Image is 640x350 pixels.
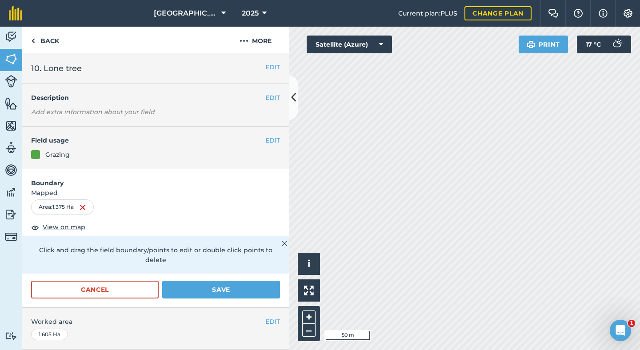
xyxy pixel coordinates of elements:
span: 10. Lone tree [31,62,82,75]
span: Mapped [22,188,289,198]
span: View on map [43,222,85,232]
button: EDIT [265,62,280,72]
img: svg+xml;base64,PD94bWwgdmVyc2lvbj0iMS4wIiBlbmNvZGluZz0idXRmLTgiPz4KPCEtLSBHZW5lcmF0b3I6IEFkb2JlIE... [5,30,17,44]
img: A cog icon [623,9,633,18]
span: [GEOGRAPHIC_DATA] [154,8,218,19]
div: Area : 1.375 Ha [31,199,94,215]
img: svg+xml;base64,PHN2ZyB4bWxucz0iaHR0cDovL3d3dy53My5vcmcvMjAwMC9zdmciIHdpZHRoPSIxOSIgaGVpZ2h0PSIyNC... [527,39,535,50]
img: svg+xml;base64,PHN2ZyB4bWxucz0iaHR0cDovL3d3dy53My5vcmcvMjAwMC9zdmciIHdpZHRoPSIyMCIgaGVpZ2h0PSIyNC... [240,36,248,46]
iframe: Intercom live chat [610,320,631,341]
button: Cancel [31,281,159,298]
img: svg+xml;base64,PHN2ZyB4bWxucz0iaHR0cDovL3d3dy53My5vcmcvMjAwMC9zdmciIHdpZHRoPSIxNyIgaGVpZ2h0PSIxNy... [599,8,608,19]
img: Two speech bubbles overlapping with the left bubble in the forefront [548,9,559,18]
button: More [222,27,289,53]
button: View on map [31,222,85,233]
button: i [298,253,320,275]
button: Print [519,36,568,53]
button: EDIT [265,317,280,326]
span: 17 ° C [586,36,601,53]
span: 2025 [242,8,259,19]
img: svg+xml;base64,PD94bWwgdmVyc2lvbj0iMS4wIiBlbmNvZGluZz0idXRmLTgiPz4KPCEtLSBHZW5lcmF0b3I6IEFkb2JlIE... [5,231,17,243]
img: svg+xml;base64,PD94bWwgdmVyc2lvbj0iMS4wIiBlbmNvZGluZz0idXRmLTgiPz4KPCEtLSBHZW5lcmF0b3I6IEFkb2JlIE... [5,186,17,199]
img: svg+xml;base64,PD94bWwgdmVyc2lvbj0iMS4wIiBlbmNvZGluZz0idXRmLTgiPz4KPCEtLSBHZW5lcmF0b3I6IEFkb2JlIE... [5,141,17,155]
button: EDIT [265,135,280,145]
img: svg+xml;base64,PD94bWwgdmVyc2lvbj0iMS4wIiBlbmNvZGluZz0idXRmLTgiPz4KPCEtLSBHZW5lcmF0b3I6IEFkb2JlIE... [608,36,626,53]
span: Worked area [31,317,280,326]
button: 17 °C [577,36,631,53]
em: Add extra information about your field [31,108,155,116]
h4: Field usage [31,135,265,145]
button: + [302,310,316,324]
img: svg+xml;base64,PD94bWwgdmVyc2lvbj0iMS4wIiBlbmNvZGluZz0idXRmLTgiPz4KPCEtLSBHZW5lcmF0b3I6IEFkb2JlIE... [5,208,17,221]
div: Grazing [45,150,70,159]
img: svg+xml;base64,PD94bWwgdmVyc2lvbj0iMS4wIiBlbmNvZGluZz0idXRmLTgiPz4KPCEtLSBHZW5lcmF0b3I6IEFkb2JlIE... [5,163,17,177]
img: svg+xml;base64,PD94bWwgdmVyc2lvbj0iMS4wIiBlbmNvZGluZz0idXRmLTgiPz4KPCEtLSBHZW5lcmF0b3I6IEFkb2JlIE... [5,332,17,340]
img: svg+xml;base64,PD94bWwgdmVyc2lvbj0iMS4wIiBlbmNvZGluZz0idXRmLTgiPz4KPCEtLSBHZW5lcmF0b3I6IEFkb2JlIE... [5,75,17,87]
img: svg+xml;base64,PHN2ZyB4bWxucz0iaHR0cDovL3d3dy53My5vcmcvMjAwMC9zdmciIHdpZHRoPSI1NiIgaGVpZ2h0PSI2MC... [5,119,17,132]
a: Change plan [464,6,532,20]
img: svg+xml;base64,PHN2ZyB4bWxucz0iaHR0cDovL3d3dy53My5vcmcvMjAwMC9zdmciIHdpZHRoPSIxOCIgaGVpZ2h0PSIyNC... [31,222,39,233]
button: Satellite (Azure) [307,36,392,53]
img: svg+xml;base64,PHN2ZyB4bWxucz0iaHR0cDovL3d3dy53My5vcmcvMjAwMC9zdmciIHdpZHRoPSIxNiIgaGVpZ2h0PSIyNC... [79,202,86,213]
span: i [308,258,310,269]
button: EDIT [265,93,280,103]
img: A question mark icon [573,9,584,18]
img: svg+xml;base64,PHN2ZyB4bWxucz0iaHR0cDovL3d3dy53My5vcmcvMjAwMC9zdmciIHdpZHRoPSI1NiIgaGVpZ2h0PSI2MC... [5,52,17,66]
img: Four arrows, one pointing top left, one top right, one bottom right and the last bottom left [304,286,314,295]
img: svg+xml;base64,PHN2ZyB4bWxucz0iaHR0cDovL3d3dy53My5vcmcvMjAwMC9zdmciIHdpZHRoPSIyMiIgaGVpZ2h0PSIzMC... [282,238,287,249]
a: Back [22,27,68,53]
img: svg+xml;base64,PHN2ZyB4bWxucz0iaHR0cDovL3d3dy53My5vcmcvMjAwMC9zdmciIHdpZHRoPSI5IiBoZWlnaHQ9IjI0Ii... [31,36,35,46]
div: 1.605 Ha [31,329,68,340]
h4: Boundary [22,169,289,188]
span: Current plan : PLUS [398,8,457,18]
button: Save [162,281,280,298]
span: 1 [628,320,635,327]
p: Click and drag the field boundary/points to edit or double click points to delete [31,245,280,265]
img: svg+xml;base64,PHN2ZyB4bWxucz0iaHR0cDovL3d3dy53My5vcmcvMjAwMC9zdmciIHdpZHRoPSI1NiIgaGVpZ2h0PSI2MC... [5,97,17,110]
button: – [302,324,316,337]
h4: Description [31,93,280,103]
img: fieldmargin Logo [9,6,22,20]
